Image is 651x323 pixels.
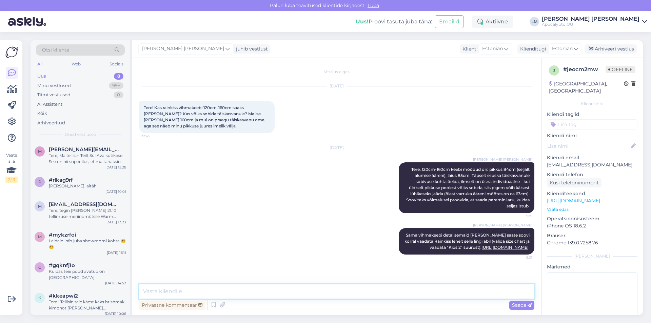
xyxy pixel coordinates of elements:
[49,153,126,165] div: Tere, Ma tellisin Teilt Sui Ava kotikese. See on nii super ilus, et ma tahaksin tellida ühe veel,...
[547,253,637,259] div: [PERSON_NAME]
[5,177,18,183] div: 2 / 3
[507,214,532,219] span: 9:19
[517,45,546,53] div: Klienditugi
[105,189,126,194] div: [DATE] 10:01
[49,232,76,238] span: #mykzrfoi
[70,60,82,68] div: Web
[460,45,476,53] div: Klient
[5,46,18,59] img: Askly Logo
[542,16,639,22] div: [PERSON_NAME] [PERSON_NAME]
[552,45,573,53] span: Estonian
[114,73,123,80] div: 8
[49,177,73,183] span: #rlkag9rf
[105,165,126,170] div: [DATE] 15:28
[549,80,624,95] div: [GEOGRAPHIC_DATA], [GEOGRAPHIC_DATA]
[36,60,44,68] div: All
[37,92,71,98] div: Tiimi vestlused
[435,15,464,28] button: Emailid
[530,17,539,26] div: LM
[142,45,224,53] span: [PERSON_NAME] [PERSON_NAME]
[547,111,637,118] p: Kliendi tag'id
[141,134,166,139] span: 22:45
[49,293,78,299] span: #kkeapwi2
[49,238,126,250] div: Leidain info juba showroomi kohta 😊😊
[547,171,637,178] p: Kliendi telefon
[547,154,637,161] p: Kliendi email
[37,73,46,80] div: Uus
[38,234,42,239] span: m
[512,302,532,308] span: Saada
[49,201,119,207] span: marikatapasia@gmail.com
[105,281,126,286] div: [DATE] 14:52
[547,119,637,129] input: Lisa tag
[547,132,637,139] p: Kliendi nimi
[144,105,267,128] span: Tere! Kas rainkiss vihmakeebi 120cm-160cm saaks [PERSON_NAME]? Kas võiks sobida täiskasvanule? Ma...
[105,311,126,316] div: [DATE] 10:06
[405,233,531,250] span: Sama vihmakeebi detailsemaid [PERSON_NAME] saate soovi korral vaadata Rainkiss lehelt selle lingi...
[107,250,126,255] div: [DATE] 16:11
[37,101,62,108] div: AI Assistent
[542,16,647,27] a: [PERSON_NAME] [PERSON_NAME]Apocalypto OÜ
[37,82,71,89] div: Minu vestlused
[547,161,637,168] p: [EMAIL_ADDRESS][DOMAIN_NAME]
[563,65,606,74] div: # jeocm2mw
[542,22,639,27] div: Apocalypto OÜ
[366,2,381,8] span: Luba
[139,301,205,310] div: Privaatne kommentaar
[37,120,65,126] div: Arhiveeritud
[606,66,635,73] span: Offline
[356,18,369,25] b: Uus!
[233,45,268,53] div: juhib vestlust
[507,255,532,260] span: 9:21
[105,220,126,225] div: [DATE] 13:23
[38,149,42,154] span: m
[406,167,531,208] span: Tere, 120cm-160cm keebi mõõdud on: pikkus 84cm (seljalt alumise ääreni); laius 85cm. Täpselt ei o...
[108,60,125,68] div: Socials
[49,268,126,281] div: Kuidas teie pood avatud on [GEOGRAPHIC_DATA]
[139,145,534,151] div: [DATE]
[38,204,42,209] span: m
[139,83,534,89] div: [DATE]
[547,206,637,213] p: Vaata edasi ...
[547,215,637,222] p: Operatsioonisüsteem
[38,265,41,270] span: g
[481,245,529,250] a: [URL][DOMAIN_NAME]
[37,110,47,117] div: Kõik
[5,152,18,183] div: Vaata siia
[49,299,126,311] div: Tere ! Tellisin teie käest kaks brishmaki kimonot [PERSON_NAME] [PERSON_NAME] eile. Võite need üh...
[38,179,41,184] span: r
[356,18,432,26] div: Proovi tasuta juba täna:
[472,16,513,28] div: Aktiivne
[109,82,123,89] div: 99+
[547,222,637,229] p: iPhone OS 18.6.2
[547,101,637,107] div: Kliendi info
[585,44,637,54] div: Arhiveeri vestlus
[547,239,637,246] p: Chrome 139.0.7258.76
[547,198,600,204] a: [URL][DOMAIN_NAME]
[114,92,123,98] div: 0
[49,262,75,268] span: #gqknfj1o
[547,190,637,197] p: Klienditeekond
[482,45,503,53] span: Estonian
[473,223,532,228] span: [PERSON_NAME] [PERSON_NAME]
[547,232,637,239] p: Brauser
[49,183,126,189] div: [PERSON_NAME], aitäh!
[553,68,555,73] span: j
[65,132,96,138] span: Uued vestlused
[38,295,41,300] span: k
[547,142,630,150] input: Lisa nimi
[139,69,534,75] div: Vestlus algas
[42,46,69,54] span: Otsi kliente
[49,146,119,153] span: margit.valdmann@gmail.com
[547,178,601,187] div: Küsi telefoninumbrit
[473,157,532,162] span: [PERSON_NAME] [PERSON_NAME]
[49,207,126,220] div: Tere, tegin [PERSON_NAME] 21.10 tellimuse meriinomütsile Warm Taupe, kas saaksin selle ümber vahe...
[547,263,637,270] p: Märkmed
